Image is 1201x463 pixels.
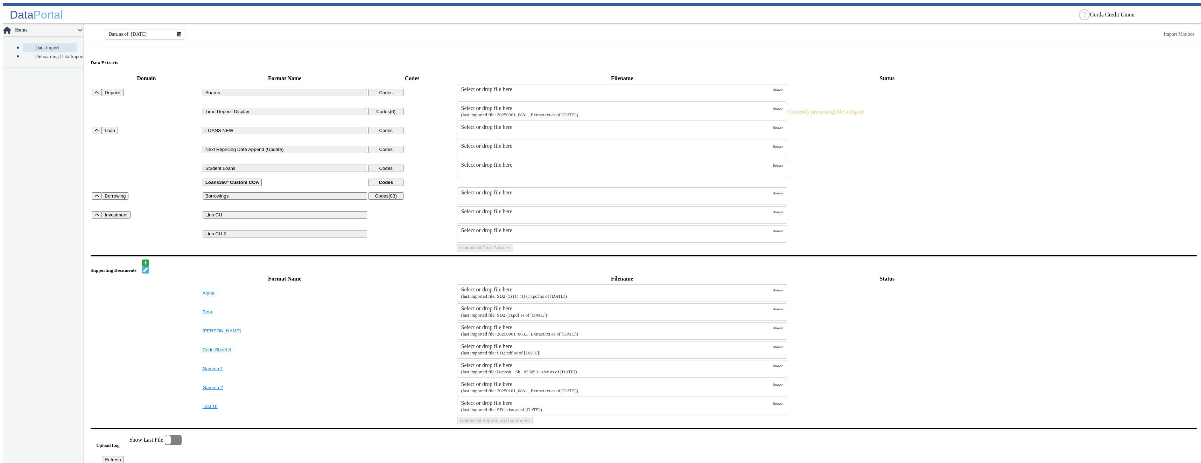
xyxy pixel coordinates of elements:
[203,146,367,153] button: Next Repricing Date Append (Update)
[368,108,403,115] button: Codes(6)
[368,165,403,172] button: Codes
[461,400,773,406] div: Select or drop file here
[142,267,149,274] button: Edit document
[102,211,130,219] button: Investment
[368,89,403,96] button: Codes
[461,286,773,293] div: Select or drop file here
[773,107,783,111] span: Browse
[773,145,783,148] span: Browse
[96,443,129,448] h5: Upload Log
[461,124,773,130] div: Select or drop file here
[1090,12,1195,18] ng-select: Corda Credit Union
[457,417,532,424] button: Upload All Supporting Documents
[202,274,367,283] th: Format Name
[205,180,259,185] b: Loans360° Custom COA
[788,74,986,83] th: Status
[23,52,77,61] a: Onboarding Data Import
[461,105,773,111] div: Select or drop file here
[773,345,783,349] span: Browse
[773,164,783,167] span: Browse
[203,192,367,200] button: Borrowings
[457,74,787,83] th: Filename
[461,369,577,374] small: Deposit - Shares - First Harvest FCU_Shares 20250531.xlsx
[3,24,83,37] p-accordion-header: Home
[461,407,542,412] small: SD1.xlsx
[390,109,395,114] span: (6)
[461,293,567,299] small: SD2 (1) (1) (1) (1).pdf
[34,8,63,21] span: Portal
[773,402,783,406] span: Browse
[461,227,773,234] div: Select or drop file here
[773,326,783,330] span: Browse
[773,210,783,214] span: Browse
[203,127,367,134] button: LOANS NEW
[1164,32,1195,37] a: This is available for Darling Employees only
[461,189,773,196] div: Select or drop file here
[461,162,773,168] div: Select or drop file here
[461,143,773,149] div: Select or drop file here
[203,179,262,186] button: Loans360° Custom COA
[203,211,367,219] button: Linn CU
[379,180,393,185] b: Codes
[1079,9,1090,20] div: Help
[788,274,986,283] th: Status
[461,112,578,117] small: 20250301_083048_000.Darling_Consulting_Time_Deposits_Certificates_Extract.txt
[461,331,578,337] small: 20250901_083049_000.Darling_Consulting_Time_Deposits_Certificates_Extract.txt
[773,383,783,387] span: Browse
[142,260,149,267] button: Add document
[461,388,578,393] small: 20250101_083047_000.Darling_Consulting_Share_Detail_Extract.txt
[102,127,118,134] button: Loan
[203,108,367,115] button: Time Deposit Display
[203,309,367,315] button: Beta
[91,73,1197,253] table: Uploads
[3,37,83,67] p-accordion-content: Home
[23,43,77,52] a: Data Import
[10,8,34,21] span: Data
[773,191,783,195] span: Browse
[773,229,783,233] span: Browse
[461,86,773,92] div: Select or drop file here
[91,60,1197,65] h5: Data Extracts
[773,364,783,368] span: Browse
[203,404,367,409] button: Test 10
[461,305,773,312] div: Select or drop file here
[461,312,547,318] small: SD2 (1).pdf
[457,244,513,251] button: Upload All Data Extracts
[91,274,1197,425] table: SupportingDocs
[202,74,367,83] th: Format Name
[203,347,367,352] button: Code Sheet 5
[102,89,123,96] button: Deposit
[203,290,367,296] button: Alpha
[91,74,202,83] th: Domain
[91,268,139,273] h5: Supporting Documents
[368,192,403,200] button: Codes(83)
[203,328,367,333] button: [PERSON_NAME]
[102,192,128,200] button: Borrowing
[457,274,787,283] th: Filename
[368,179,403,186] button: Codes
[461,350,540,355] small: SD2.pdf
[368,127,403,134] button: Codes
[14,27,77,33] span: Home
[368,74,456,83] th: Codes
[129,435,182,445] label: Show Last File
[203,89,367,96] button: Shares
[368,146,403,153] button: Codes
[108,32,147,37] span: Data as of: [DATE]
[203,366,367,371] button: Gamma 1
[773,126,783,130] span: Browse
[388,193,397,199] span: (83)
[788,109,864,115] span: Currently processing file integrity
[203,230,367,237] button: Linn CU 2
[461,362,773,368] div: Select or drop file here
[773,307,783,311] span: Browse
[461,208,773,215] div: Select or drop file here
[773,288,783,292] span: Browse
[203,165,367,172] button: Student Loans
[773,88,783,92] span: Browse
[203,385,367,390] button: Gamma 2
[461,343,773,350] div: Select or drop file here
[461,381,773,387] div: Select or drop file here
[461,324,773,331] div: Select or drop file here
